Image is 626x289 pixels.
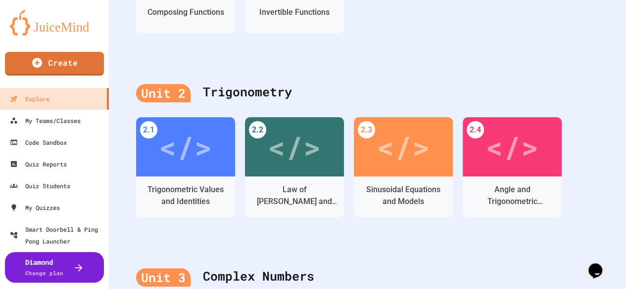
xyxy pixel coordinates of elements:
div: Law of [PERSON_NAME] and Cosines [252,184,337,207]
div: Unit 2 [136,84,191,103]
div: </> [268,124,321,169]
div: 2.4 [467,121,484,138]
div: Composing Functions [147,6,224,18]
div: Quiz Students [10,180,70,192]
div: </> [159,124,212,169]
button: DiamondChange plan [5,252,104,283]
div: 2.2 [249,121,266,138]
div: Diamond [25,257,63,278]
div: 2.3 [358,121,375,138]
div: Code Sandbox [10,136,67,148]
div: My Quizzes [10,202,60,213]
div: 2.1 [140,121,157,138]
div: Invertible Functions [259,6,330,18]
div: Angle and Trigonometric Identities [470,184,554,207]
div: Unit 3 [136,268,191,287]
div: </> [377,124,430,169]
img: logo-orange.svg [10,10,99,36]
div: Quiz Reports [10,158,67,170]
span: Change plan [25,269,63,277]
iframe: chat widget [584,249,616,279]
div: Trigonometric Values and Identities [144,184,228,207]
div: Explore [10,93,49,105]
div: Trigonometry [136,73,599,112]
div: Smart Doorbell & Ping Pong Launcher [10,223,105,247]
div: Sinusoidal Equations and Models [361,184,445,207]
div: </> [485,124,539,169]
div: My Teams/Classes [10,115,81,126]
a: Create [5,52,104,76]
